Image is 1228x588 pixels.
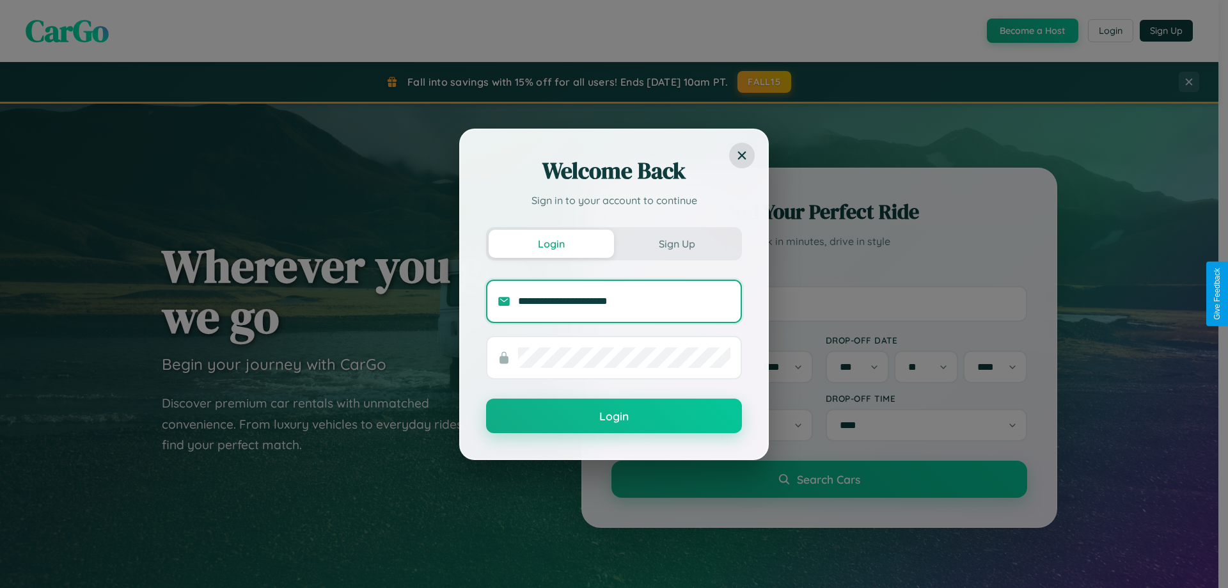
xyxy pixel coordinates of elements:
[1213,268,1222,320] div: Give Feedback
[486,399,742,433] button: Login
[486,193,742,208] p: Sign in to your account to continue
[486,155,742,186] h2: Welcome Back
[489,230,614,258] button: Login
[614,230,739,258] button: Sign Up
